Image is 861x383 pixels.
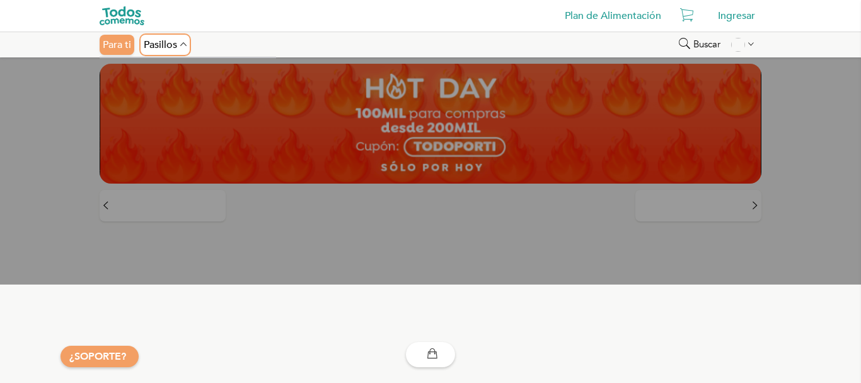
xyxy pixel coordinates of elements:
[712,3,761,28] div: Ingresar
[693,39,720,50] span: Buscar
[100,6,144,25] img: todoscomemos
[69,350,126,363] a: ¿SOPORTE?
[100,35,134,55] div: Para ti
[558,3,667,28] a: Plan de Alimentación
[61,346,139,367] button: ¿SOPORTE?
[141,35,190,55] div: Pasillos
